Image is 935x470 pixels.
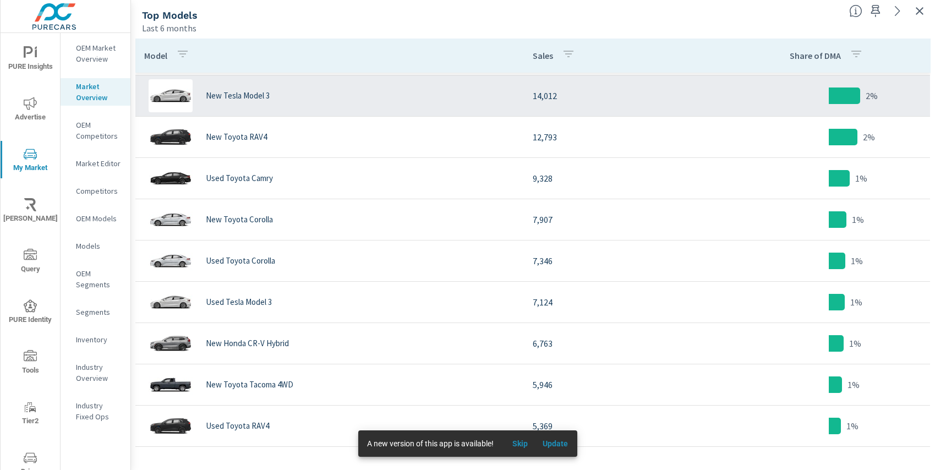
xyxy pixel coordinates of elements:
p: Industry Overview [76,362,122,384]
p: 7,124 [533,296,718,309]
div: Industry Overview [61,359,130,386]
p: 5,369 [533,419,718,433]
p: Used Tesla Model 3 [206,297,272,307]
p: 14,012 [533,89,718,102]
p: 5,946 [533,378,718,391]
p: Models [76,241,122,252]
p: OEM Models [76,213,122,224]
div: Models [61,238,130,254]
p: 7,346 [533,254,718,267]
span: Tools [4,350,57,377]
p: Industry Fixed Ops [76,400,122,422]
p: Inventory [76,334,122,345]
img: glamour [149,368,193,401]
p: New Toyota Corolla [206,215,273,225]
p: 1% [852,213,864,226]
p: Model [144,50,167,61]
p: Used Toyota Corolla [206,256,275,266]
p: 7,907 [533,213,718,226]
p: 2% [863,130,875,144]
img: glamour [149,244,193,277]
span: My Market [4,147,57,174]
span: Advertise [4,97,57,124]
p: OEM Competitors [76,119,122,141]
span: PURE Insights [4,46,57,73]
span: A new version of this app is available! [367,439,494,448]
span: [PERSON_NAME] [4,198,57,225]
p: New Tesla Model 3 [206,91,270,101]
h5: Top Models [142,9,198,21]
p: Sales [533,50,553,61]
img: glamour [149,327,193,360]
span: Tier2 [4,401,57,428]
p: Segments [76,307,122,318]
div: Inventory [61,331,130,348]
p: Used Toyota RAV4 [206,421,269,431]
div: OEM Competitors [61,117,130,144]
img: glamour [149,121,193,154]
p: Market Overview [76,81,122,103]
span: Update [542,439,568,449]
img: glamour [149,203,193,236]
p: 1% [851,254,863,267]
img: glamour [149,162,193,195]
p: New Toyota RAV4 [206,132,267,142]
p: 1% [855,172,867,185]
div: Market Overview [61,78,130,106]
div: OEM Market Overview [61,40,130,67]
p: 2% [866,89,878,102]
img: glamour [149,286,193,319]
p: 12,793 [533,130,718,144]
a: See more details in report [889,2,906,20]
p: New Honda CR-V Hybrid [206,338,289,348]
button: Exit Fullscreen [911,2,928,20]
p: Competitors [76,185,122,196]
img: glamour [149,79,193,112]
div: OEM Segments [61,265,130,293]
p: 1% [850,296,862,309]
div: Industry Fixed Ops [61,397,130,425]
p: Used Toyota Camry [206,173,273,183]
p: 1% [849,337,861,350]
p: Last 6 months [142,21,196,35]
span: Skip [507,439,533,449]
img: glamour [149,409,193,442]
p: New Toyota Tacoma 4WD [206,380,293,390]
span: PURE Identity [4,299,57,326]
p: 1% [847,378,860,391]
p: OEM Segments [76,268,122,290]
p: 9,328 [533,172,718,185]
button: Update [538,435,573,452]
p: 1% [846,419,859,433]
span: Query [4,249,57,276]
div: OEM Models [61,210,130,227]
p: 6,763 [533,337,718,350]
div: Market Editor [61,155,130,172]
p: OEM Market Overview [76,42,122,64]
div: Competitors [61,183,130,199]
p: Share of DMA [790,50,841,61]
div: Segments [61,304,130,320]
button: Skip [502,435,538,452]
p: Market Editor [76,158,122,169]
